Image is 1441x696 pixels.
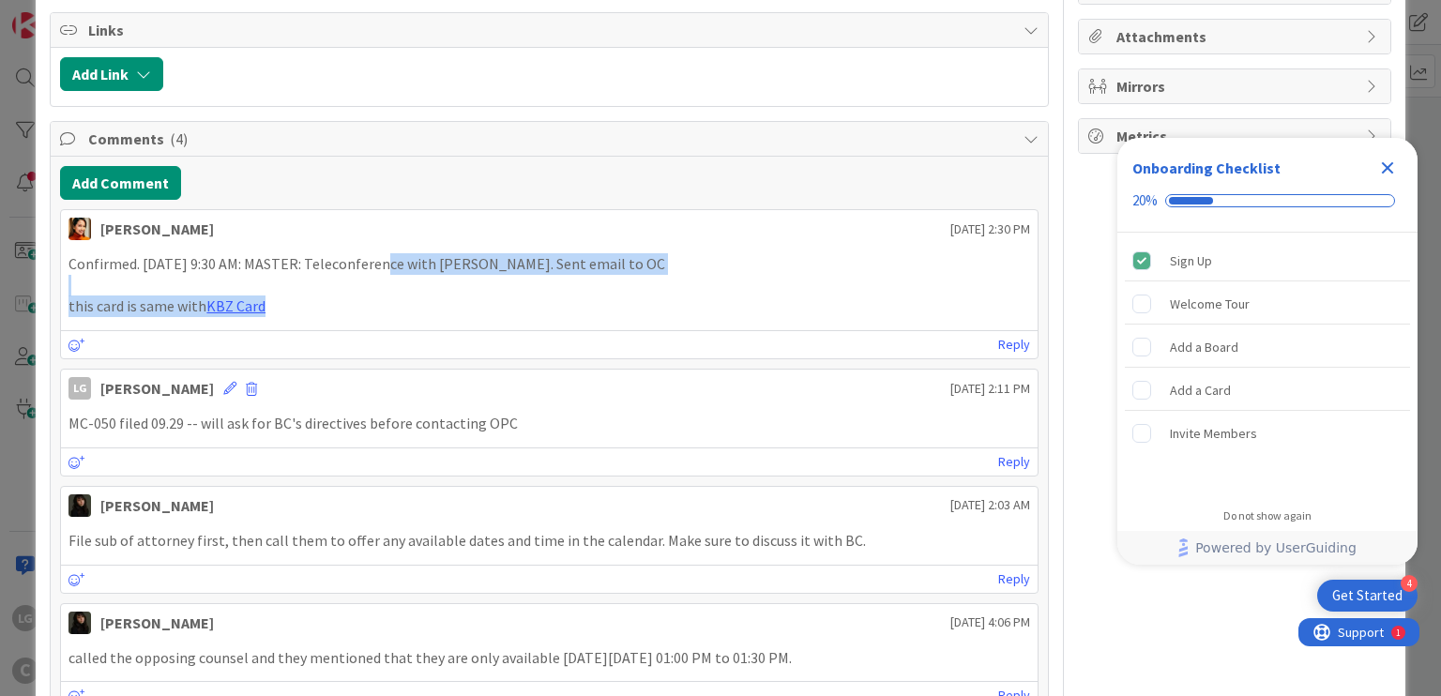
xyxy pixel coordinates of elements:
a: KBZ Card [206,296,265,315]
p: File sub of attorney first, then call them to offer any available dates and time in the calendar.... [68,530,1029,552]
div: LG [68,377,91,400]
img: ES [68,612,91,634]
div: Invite Members is incomplete. [1125,413,1410,454]
div: Sign Up [1170,250,1212,272]
div: Checklist Container [1117,138,1418,565]
div: Open Get Started checklist, remaining modules: 4 [1317,580,1418,612]
div: Get Started [1332,586,1403,605]
span: ( 4 ) [170,129,188,148]
div: Checklist progress: 20% [1132,192,1403,209]
div: Sign Up is complete. [1125,240,1410,281]
div: [PERSON_NAME] [100,612,214,634]
a: Powered by UserGuiding [1127,531,1408,565]
img: ES [68,494,91,517]
span: [DATE] 2:30 PM [950,219,1030,239]
span: Metrics [1116,125,1357,147]
span: [DATE] 2:03 AM [950,495,1030,515]
div: [PERSON_NAME] [100,494,214,517]
div: Footer [1117,531,1418,565]
div: Invite Members [1170,422,1257,445]
p: Confirmed. [DATE] 9:30 AM: MASTER: Teleconference with [PERSON_NAME]. Sent email to OC [68,253,1029,275]
p: MC-050 filed 09.29 -- will ask for BC's directives before contacting OPC [68,413,1029,434]
a: Reply [998,567,1030,591]
span: Links [88,19,1013,41]
div: 20% [1132,192,1158,209]
span: Support [39,3,85,25]
span: Powered by UserGuiding [1195,537,1357,559]
div: 4 [1401,575,1418,592]
div: Onboarding Checklist [1132,157,1281,179]
span: [DATE] 2:11 PM [950,379,1030,399]
a: Reply [998,333,1030,356]
span: Attachments [1116,25,1357,48]
div: Add a Card [1170,379,1231,401]
span: Comments [88,128,1013,150]
div: Welcome Tour [1170,293,1250,315]
div: Add a Card is incomplete. [1125,370,1410,411]
img: PM [68,218,91,240]
a: Reply [998,450,1030,474]
p: called the opposing counsel and they mentioned that they are only available [DATE][DATE] 01:00 PM... [68,647,1029,669]
span: Mirrors [1116,75,1357,98]
div: 1 [98,8,102,23]
button: Add Link [60,57,163,91]
p: this card is same with [68,295,1029,317]
button: Add Comment [60,166,181,200]
div: Add a Board [1170,336,1238,358]
div: Do not show again [1223,508,1312,523]
div: [PERSON_NAME] [100,218,214,240]
span: [DATE] 4:06 PM [950,613,1030,632]
div: Add a Board is incomplete. [1125,326,1410,368]
div: [PERSON_NAME] [100,377,214,400]
div: Close Checklist [1373,153,1403,183]
div: Checklist items [1117,233,1418,496]
div: Welcome Tour is incomplete. [1125,283,1410,325]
